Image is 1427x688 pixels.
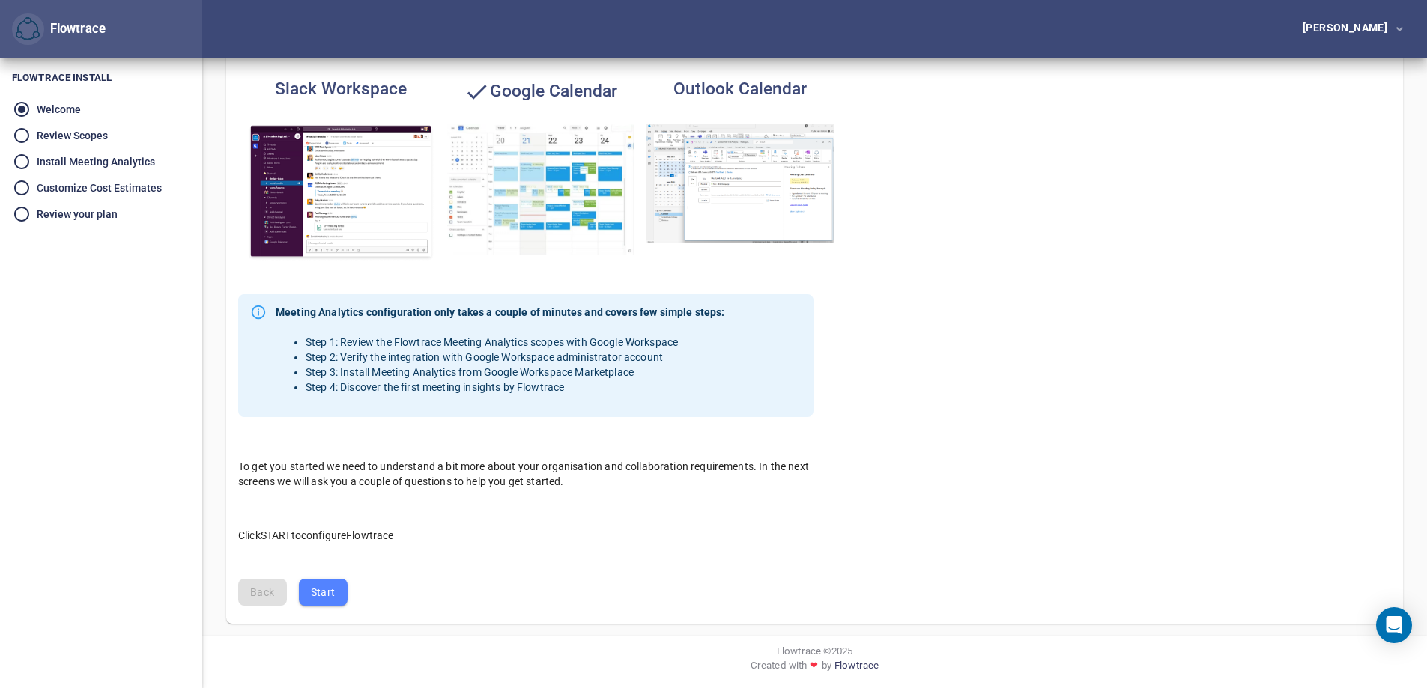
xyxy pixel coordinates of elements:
[777,644,852,658] span: Flowtrace © 2025
[807,658,821,672] span: ❤
[447,124,634,255] img: Google Calendar analytics
[438,70,643,264] button: Google CalendarGoogle Calendar analytics
[44,20,106,38] div: Flowtrace
[311,583,336,602] span: Start
[12,13,44,46] button: Flowtrace
[834,658,879,678] a: Flowtrace
[299,579,348,606] button: Start
[12,13,106,46] div: Flowtrace
[447,79,634,105] h4: Google Calendar
[1376,607,1412,643] div: Open Intercom Messenger
[238,70,443,270] button: Slack WorkspaceSlack Workspace analytics
[646,124,834,243] img: Outlook Calendar analytics
[226,447,825,501] div: To get you started we need to understand a bit more about your organisation and collaboration req...
[1279,16,1415,43] button: [PERSON_NAME]
[238,513,814,543] p: Click START to configure Flowtrace
[306,335,725,350] li: Step 1: Review the Flowtrace Meeting Analytics scopes with Google Workspace
[306,365,725,380] li: Step 3: Install Meeting Analytics from Google Workspace Marketplace
[646,79,834,99] h4: Outlook Calendar
[247,124,434,261] img: Slack Workspace analytics
[276,305,725,320] strong: Meeting Analytics configuration only takes a couple of minutes and covers few simple steps:
[306,380,725,395] li: Step 4: Discover the first meeting insights by Flowtrace
[306,350,725,365] li: Step 2: Verify the integration with Google Workspace administrator account
[16,17,40,41] img: Flowtrace
[247,79,434,99] h4: Slack Workspace
[1303,22,1393,33] div: [PERSON_NAME]
[637,70,843,252] button: Outlook CalendarOutlook Calendar analytics
[822,658,831,678] span: by
[214,658,1415,678] div: Created with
